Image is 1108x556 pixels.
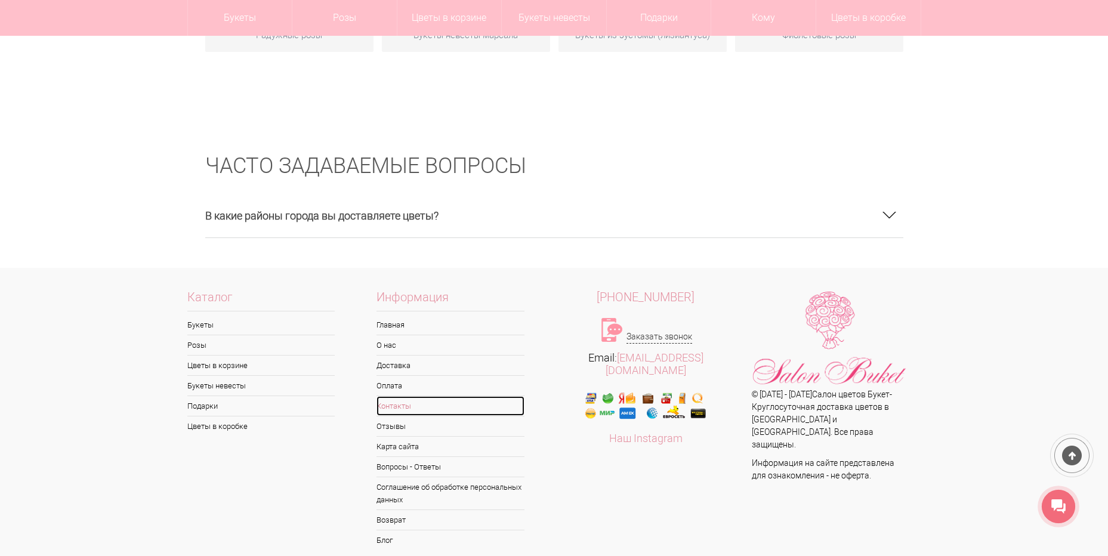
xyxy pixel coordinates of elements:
[376,356,524,375] a: Доставка
[205,194,903,237] h3: В какие районы города вы доставляете цветы?
[606,351,703,376] a: [EMAIL_ADDRESS][DOMAIN_NAME]
[187,356,335,375] a: Цветы в корзине
[376,457,524,477] a: Вопросы - Ответы
[187,396,335,416] a: Подарки
[626,330,692,344] a: Заказать звонок
[376,376,524,396] a: Оплата
[205,155,903,178] h2: ЧАСТО ЗАДАВАЕМЫЕ ВОПРОСЫ
[187,315,335,335] a: Букеты
[187,335,335,355] a: Розы
[187,416,335,436] a: Цветы в коробке
[376,416,524,436] a: Отзывы
[376,530,524,550] a: Блог
[752,458,894,480] span: Информация на сайте представлена для ознакомления - не оферта.
[376,335,524,355] a: О нас
[812,390,890,399] a: Салон цветов Букет
[752,390,892,449] span: © [DATE] - [DATE] - Круглосуточная доставка цветов в [GEOGRAPHIC_DATA] и [GEOGRAPHIC_DATA]. Все п...
[609,432,683,444] a: Наш Instagram
[554,351,738,376] div: Email:
[597,290,695,304] span: [PHONE_NUMBER]
[187,291,335,311] span: Каталог
[376,510,524,530] a: Возврат
[376,315,524,335] a: Главная
[376,291,524,311] span: Информация
[376,477,524,509] a: Соглашение об обработке персональных данных
[376,437,524,456] a: Карта сайта
[187,376,335,396] a: Букеты невесты
[752,291,907,389] img: Цветы Нижний Новгород
[554,291,738,304] a: [PHONE_NUMBER]
[376,396,524,416] a: Контакты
